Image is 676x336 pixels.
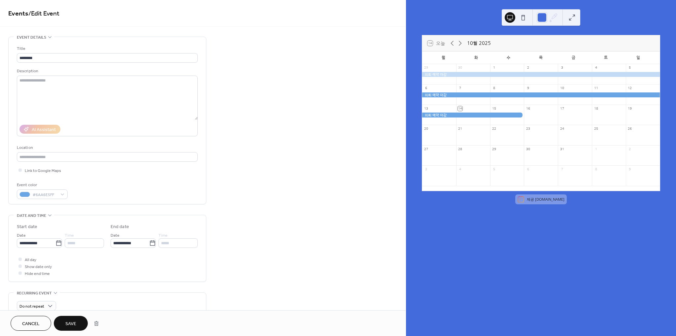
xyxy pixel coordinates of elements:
div: 금 [557,51,590,64]
div: 27 [424,147,428,151]
div: 30 [526,147,530,151]
div: 15 [492,106,496,111]
span: Do not repeat [19,303,44,310]
span: Event details [17,34,46,41]
a: Events [8,7,28,20]
div: 의뢰 예약 마감 [422,113,524,118]
div: 2 [526,66,530,70]
span: All day [25,256,36,263]
div: 19 [627,106,632,111]
div: 14 [458,106,462,111]
div: 12 [627,86,632,90]
div: 23 [526,127,530,131]
span: Cancel [22,320,40,327]
div: 목 [525,51,557,64]
div: 29 [424,66,428,70]
a: [DOMAIN_NAME] [535,196,564,201]
div: Title [17,45,196,52]
div: 26 [627,127,632,131]
div: 29 [492,147,496,151]
span: / Edit Event [28,7,59,20]
span: Date [111,232,119,239]
span: Hide end time [25,270,50,277]
div: 4 [458,167,462,172]
div: 6 [424,86,428,90]
div: 17 [560,106,564,111]
div: 11 [594,86,598,90]
span: Date and time [17,212,46,219]
div: 31 [560,147,564,151]
div: 7 [458,86,462,90]
div: 의뢰 예약 마감 [422,92,660,97]
div: 6 [526,167,530,172]
span: Date [17,232,26,239]
div: 18 [594,106,598,111]
div: Start date [17,223,37,230]
div: 3 [424,167,428,172]
div: 22 [492,127,496,131]
div: 28 [458,147,462,151]
span: #6AA6E5FF [33,191,57,198]
div: 토 [590,51,622,64]
div: 1 [492,66,496,70]
span: Link to Google Maps [25,167,61,174]
div: 7 [560,167,564,172]
div: 10 [560,86,564,90]
span: Time [158,232,168,239]
div: 10월 2025 [467,40,491,47]
div: Event color [17,182,66,188]
div: 21 [458,127,462,131]
div: 제공 [527,196,564,202]
div: 4 [594,66,598,70]
div: 13 [424,106,428,111]
div: End date [111,223,129,230]
div: 16 [526,106,530,111]
div: 24 [560,127,564,131]
span: Recurring event [17,290,52,297]
div: Description [17,68,196,75]
span: Save [65,320,76,327]
div: 8 [492,86,496,90]
div: 9 [627,167,632,172]
div: 화 [460,51,492,64]
div: 2 [627,147,632,151]
div: 25 [594,127,598,131]
button: Save [54,316,88,331]
span: Time [65,232,74,239]
div: 8 [594,167,598,172]
button: Cancel [11,316,51,331]
div: 30 [458,66,462,70]
div: Location [17,144,196,151]
div: 3 [560,66,564,70]
div: 20 [424,127,428,131]
div: 5 [627,66,632,70]
div: 5 [492,167,496,172]
div: 9 [526,86,530,90]
div: 수 [492,51,524,64]
span: Show date only [25,263,52,270]
div: 월 [427,51,460,64]
div: 의뢰 예약 마감 [422,72,660,77]
div: 일 [622,51,655,64]
div: 1 [594,147,598,151]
